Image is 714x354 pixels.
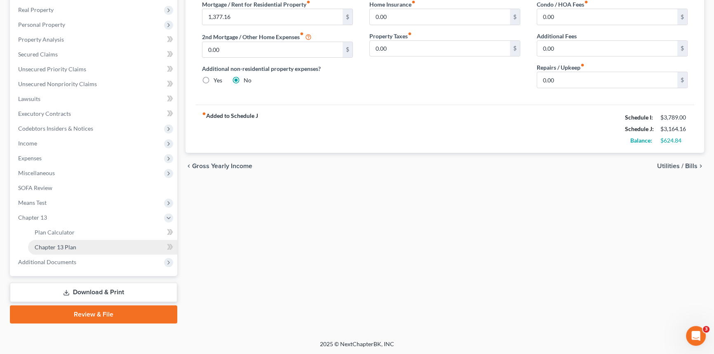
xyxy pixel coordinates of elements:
label: Property Taxes [369,32,412,40]
label: Repairs / Upkeep [537,63,585,72]
div: $ [677,41,687,56]
a: SOFA Review [12,181,177,195]
button: Utilities / Bills chevron_right [657,163,704,169]
span: Unsecured Priority Claims [18,66,86,73]
i: chevron_right [698,163,704,169]
input: -- [537,41,677,56]
span: Income [18,140,37,147]
strong: Balance: [630,137,652,144]
a: Chapter 13 Plan [28,240,177,255]
input: -- [537,72,677,88]
div: $ [343,42,352,58]
span: Property Analysis [18,36,64,43]
a: Unsecured Nonpriority Claims [12,77,177,91]
input: -- [202,42,343,58]
span: Chapter 13 Plan [35,244,76,251]
iframe: Intercom live chat [686,326,706,346]
a: Executory Contracts [12,106,177,121]
div: $ [677,72,687,88]
div: $624.84 [660,136,688,145]
span: Means Test [18,199,47,206]
a: Lawsuits [12,91,177,106]
a: Secured Claims [12,47,177,62]
strong: Schedule I: [625,114,653,121]
span: Lawsuits [18,95,40,102]
i: fiber_manual_record [408,32,412,36]
span: Utilities / Bills [657,163,698,169]
div: $ [343,9,352,25]
span: Gross Yearly Income [192,163,252,169]
span: Secured Claims [18,51,58,58]
button: chevron_left Gross Yearly Income [186,163,252,169]
a: Review & File [10,305,177,324]
a: Download & Print [10,283,177,302]
span: Additional Documents [18,258,76,265]
span: Miscellaneous [18,169,55,176]
span: Plan Calculator [35,229,75,236]
span: 3 [703,326,709,333]
div: $3,789.00 [660,113,688,122]
input: -- [202,9,343,25]
strong: Added to Schedule J [202,112,258,146]
input: -- [370,9,510,25]
i: fiber_manual_record [580,63,585,67]
span: Unsecured Nonpriority Claims [18,80,97,87]
span: Chapter 13 [18,214,47,221]
label: Yes [214,76,222,84]
i: chevron_left [186,163,192,169]
div: $ [510,41,520,56]
div: $ [510,9,520,25]
span: Expenses [18,155,42,162]
span: Personal Property [18,21,65,28]
a: Plan Calculator [28,225,177,240]
span: Executory Contracts [18,110,71,117]
span: Real Property [18,6,54,13]
input: -- [537,9,677,25]
label: Additional non-residential property expenses? [202,64,353,73]
label: 2nd Mortgage / Other Home Expenses [202,32,312,42]
a: Unsecured Priority Claims [12,62,177,77]
strong: Schedule J: [625,125,654,132]
span: Codebtors Insiders & Notices [18,125,93,132]
div: $ [677,9,687,25]
i: fiber_manual_record [300,32,304,36]
a: Property Analysis [12,32,177,47]
div: $3,164.16 [660,125,688,133]
input: -- [370,41,510,56]
span: SOFA Review [18,184,52,191]
label: No [244,76,251,84]
label: Additional Fees [537,32,577,40]
i: fiber_manual_record [202,112,206,116]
